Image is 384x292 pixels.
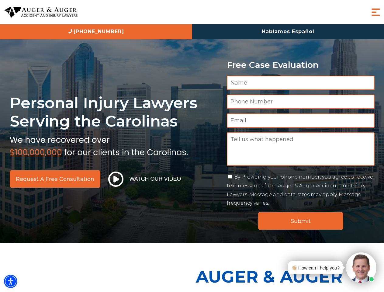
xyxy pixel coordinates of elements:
[196,262,381,292] p: Auger & Auger
[10,94,220,130] h1: Personal Injury Lawyers Serving the Carolinas
[346,252,376,283] img: Intaker widget Avatar
[291,264,340,272] div: 👋🏼 How can I help you?
[227,113,375,128] input: Email
[370,6,382,18] button: Menu
[227,174,373,206] label: By Providing your phone number, you agree to receive text messages from Auger & Auger Accident an...
[227,60,375,70] p: Free Case Evaluation
[5,7,78,18] img: Auger & Auger Accident and Injury Lawyers Logo
[227,76,375,90] input: Name
[10,170,100,188] a: Request a Free Consultation
[227,95,375,109] input: Phone Number
[106,171,183,187] button: Watch Our Video
[10,134,188,157] img: sub text
[258,212,343,230] input: Submit
[4,275,17,288] div: Accessibility Menu
[16,176,94,182] span: Request a Free Consultation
